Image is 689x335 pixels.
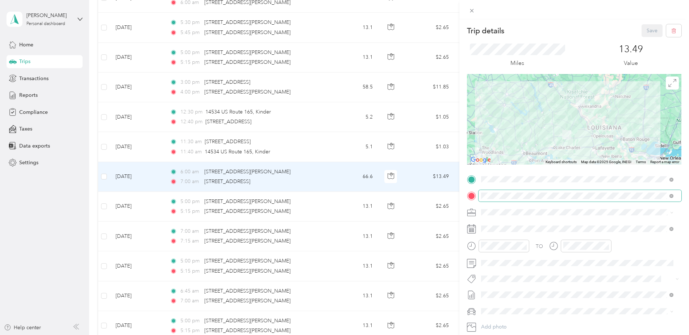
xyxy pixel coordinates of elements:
a: Open this area in Google Maps (opens a new window) [469,155,493,165]
iframe: Everlance-gr Chat Button Frame [648,294,689,335]
a: Terms (opens in new tab) [636,160,646,164]
p: Miles [510,59,524,68]
div: TO [536,243,543,250]
span: Map data ©2025 Google, INEGI [581,160,631,164]
img: Google [469,155,493,165]
a: Report a map error [650,160,679,164]
p: Trip details [467,26,504,36]
button: Keyboard shortcuts [546,160,577,165]
p: Value [624,59,638,68]
p: 13.49 [619,44,643,55]
button: Add photo [479,322,681,332]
